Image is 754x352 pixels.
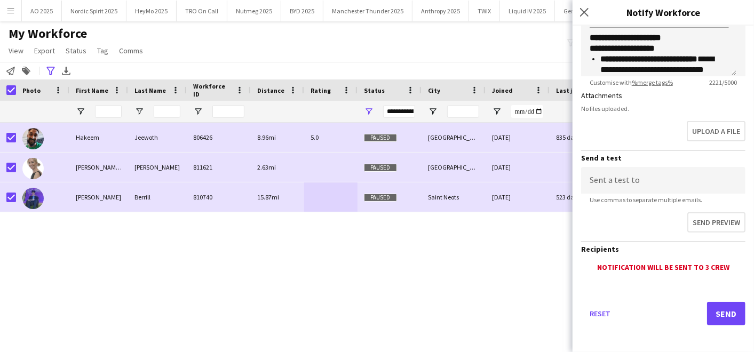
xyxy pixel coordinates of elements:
input: Workforce ID Filter Input [212,105,244,118]
label: Attachments [581,91,622,100]
div: 806426 [187,123,251,152]
app-action-btn: Notify workforce [4,65,17,77]
span: Workforce ID [193,82,232,98]
app-action-btn: Advanced filters [44,65,57,77]
a: Status [61,44,91,58]
div: No files uploaded. [581,105,745,113]
button: Genesis 2025 [555,1,608,21]
h3: Recipients [581,244,745,254]
span: Customise with [581,78,681,86]
span: Status [364,86,385,94]
button: HeyMo 2025 [126,1,177,21]
button: Open Filter Menu [364,107,374,116]
div: 835 days [550,123,614,152]
img: Tanya ( Tetyana) Jarvis [22,158,44,179]
button: Nordic Spirit 2025 [62,1,126,21]
a: View [4,44,28,58]
span: Joined [492,86,513,94]
div: [GEOGRAPHIC_DATA] [422,153,486,182]
span: Status [66,46,86,55]
span: Last job [556,86,580,94]
app-action-btn: Add to tag [20,65,33,77]
a: Export [30,44,59,58]
input: Joined Filter Input [511,105,543,118]
button: Manchester Thunder 2025 [323,1,412,21]
span: 15.87mi [257,193,279,201]
span: Rating [311,86,331,94]
div: [PERSON_NAME] ( [PERSON_NAME]) [69,153,128,182]
div: [PERSON_NAME] [69,182,128,212]
input: First Name Filter Input [95,105,122,118]
div: Saint Neots [422,182,486,212]
button: Send [707,302,745,325]
span: Photo [22,86,41,94]
div: 5.0 [304,123,358,152]
a: Comms [115,44,147,58]
span: 8.96mi [257,133,276,141]
button: Open Filter Menu [76,107,85,116]
button: Nutmeg 2025 [227,1,281,21]
button: Open Filter Menu [193,107,203,116]
span: 2221 / 5000 [701,78,745,86]
span: Distance [257,86,284,94]
h3: Notify Workforce [573,5,754,19]
span: Paused [364,164,397,172]
button: Reset [581,302,620,325]
input: City Filter Input [447,105,479,118]
button: Open Filter Menu [134,107,144,116]
span: Comms [119,46,143,55]
div: [DATE] [486,182,550,212]
span: First Name [76,86,108,94]
app-action-btn: Export XLSX [60,65,73,77]
div: 811621 [187,153,251,182]
button: Open Filter Menu [492,107,502,116]
div: 810740 [187,182,251,212]
button: Upload a file [687,121,745,141]
div: Berrill [128,182,187,212]
button: TRO On Call [177,1,227,21]
button: BYD 2025 [281,1,323,21]
h3: Send a test [581,153,745,163]
button: Send preview [687,212,745,233]
button: TWIX [469,1,500,21]
div: [DATE] [486,123,550,152]
span: Last Name [134,86,166,94]
button: Liquid IV 2025 [500,1,555,21]
span: 2.63mi [257,163,276,171]
span: Use commas to separate multiple emails. [581,196,711,204]
img: Hakeem Jeewoth [22,128,44,149]
div: [PERSON_NAME] [128,153,187,182]
a: %merge tags% [632,78,673,86]
span: Paused [364,134,397,142]
button: Open Filter Menu [428,107,438,116]
span: Tag [97,46,108,55]
div: [GEOGRAPHIC_DATA] [422,123,486,152]
div: Jeewoth [128,123,187,152]
div: 523 days [550,182,614,212]
img: Tom Berrill [22,188,44,209]
span: Export [34,46,55,55]
div: Hakeem [69,123,128,152]
input: Last Name Filter Input [154,105,180,118]
div: [DATE] [486,153,550,182]
span: My Workforce [9,26,87,42]
button: Anthropy 2025 [412,1,469,21]
span: View [9,46,23,55]
span: City [428,86,440,94]
button: AO 2025 [22,1,62,21]
div: Notification will be sent to 3 crew [581,262,745,272]
a: Tag [93,44,113,58]
span: Paused [364,194,397,202]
